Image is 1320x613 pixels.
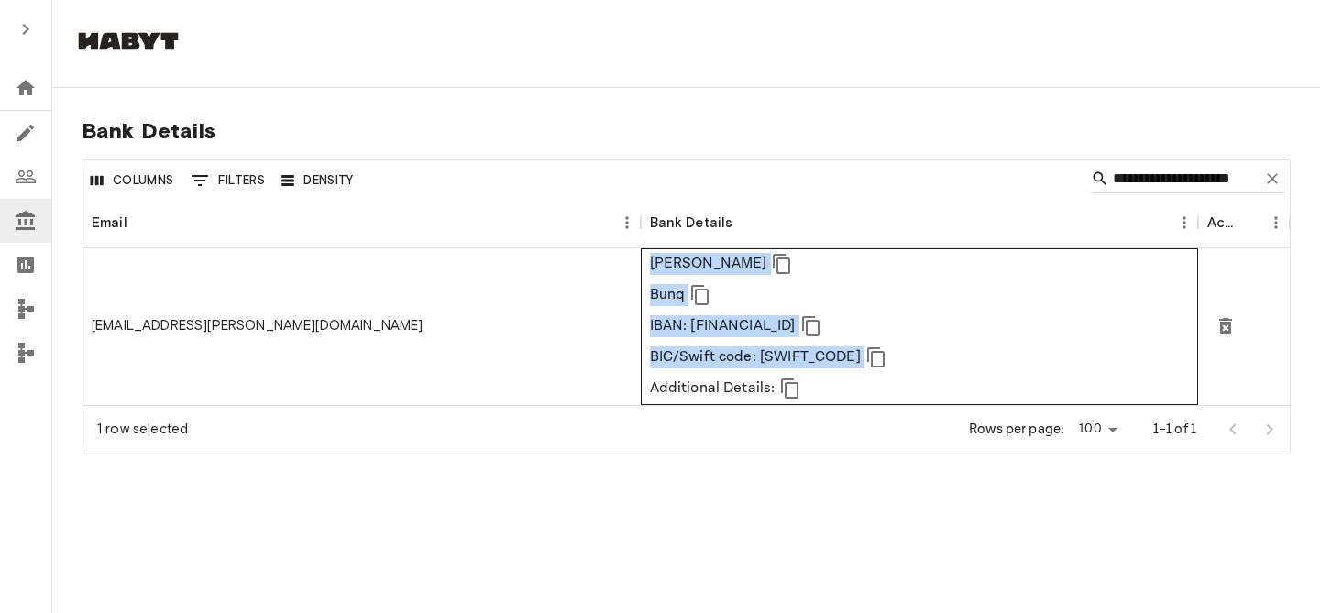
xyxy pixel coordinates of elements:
[641,197,1199,248] div: Bank Details
[650,197,733,248] div: Bank Details
[650,284,686,306] p: Bunq
[732,210,758,235] button: Sort
[97,420,188,439] div: 1 row selected
[650,315,796,337] p: IBAN: [FINANCIAL_ID]
[127,210,153,235] button: Sort
[277,167,358,195] button: Density
[650,253,767,275] p: [PERSON_NAME]
[1091,164,1286,197] div: Search
[1198,197,1290,248] div: Actions
[1171,209,1198,236] button: Menu
[1237,210,1262,235] button: Sort
[650,346,861,368] p: BIC/Swift code: [SWIFT_CODE]
[1153,420,1196,439] p: 1–1 of 1
[613,209,641,236] button: Menu
[186,166,270,195] button: Show filters
[969,420,1064,439] p: Rows per page:
[92,197,127,248] div: Email
[82,197,641,248] div: Email
[73,32,183,50] img: Habyt
[1259,165,1286,192] button: Clear
[82,117,1291,145] span: Bank Details
[650,378,775,400] p: Additional Details:
[1072,416,1123,443] div: 100
[86,167,179,195] button: Select columns
[1262,209,1290,236] button: Menu
[92,316,423,335] div: andre.freigang@gmx.de
[1207,197,1237,248] div: Actions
